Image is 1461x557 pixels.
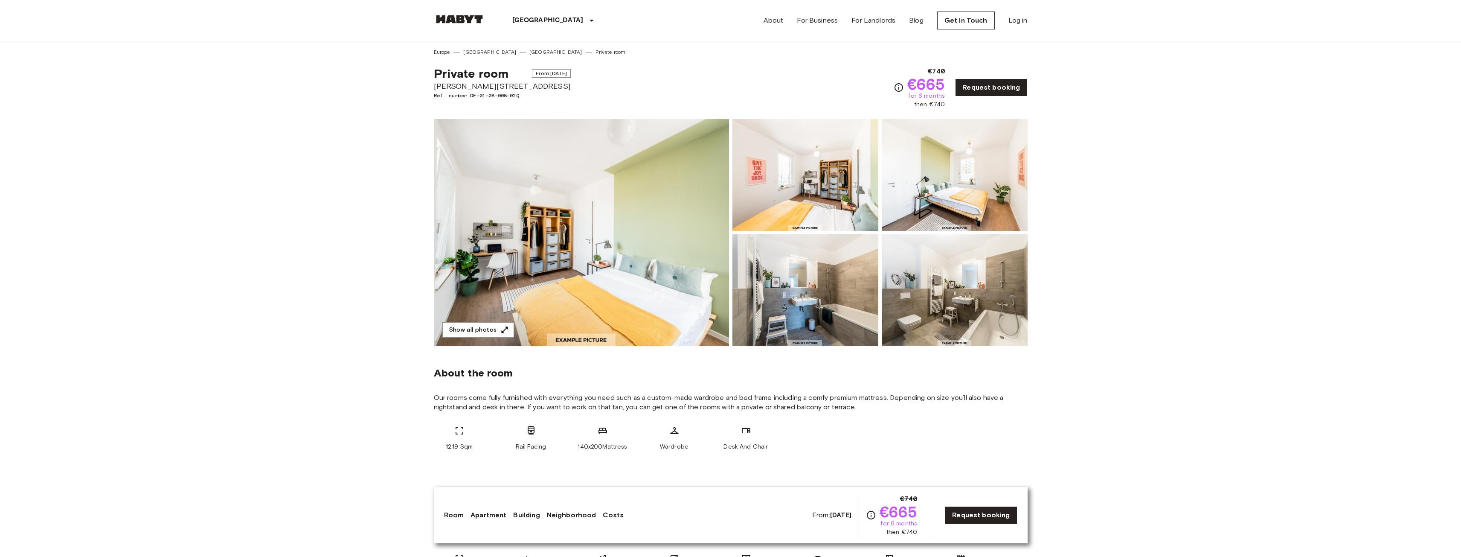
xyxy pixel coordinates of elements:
[516,443,546,451] span: Rail Facing
[434,119,729,346] img: Marketing picture of unit DE-01-08-008-02Q
[434,81,571,92] span: [PERSON_NAME][STREET_ADDRESS]
[434,393,1028,412] span: Our rooms come fully furnished with everything you need such as a custom-made wardrobe and bed fr...
[532,69,571,78] span: From [DATE]
[900,494,918,504] span: €740
[603,510,624,520] a: Costs
[851,15,895,26] a: For Landlords
[909,15,924,26] a: Blog
[446,443,473,451] span: 12.19 Sqm
[595,48,626,56] a: Private room
[723,443,768,451] span: Desk And Chair
[1008,15,1028,26] a: Log in
[434,92,571,99] span: Ref. number DE-01-08-008-02Q
[732,119,878,231] img: Picture of unit DE-01-08-008-02Q
[882,234,1028,346] img: Picture of unit DE-01-08-008-02Q
[434,486,539,499] span: About the apartment
[907,76,945,92] span: €665
[908,92,945,100] span: for 6 months
[886,528,917,537] span: then €740
[812,510,852,520] span: From:
[434,48,450,56] a: Europe
[529,48,582,56] a: [GEOGRAPHIC_DATA]
[797,15,838,26] a: For Business
[880,519,917,528] span: for 6 months
[866,510,876,520] svg: Check cost overview for full price breakdown. Please note that discounts apply to new joiners onl...
[513,510,540,520] a: Building
[434,15,485,23] img: Habyt
[914,100,945,109] span: then €740
[830,511,852,519] b: [DATE]
[660,443,688,451] span: Wardrobe
[955,79,1027,96] a: Request booking
[547,510,596,520] a: Neighborhood
[937,12,995,29] a: Get in Touch
[471,510,506,520] a: Apartment
[442,322,514,338] button: Show all photos
[928,66,945,76] span: €740
[444,510,464,520] a: Room
[578,443,627,451] span: 140x200Mattress
[945,506,1017,524] a: Request booking
[434,367,1028,379] span: About the room
[512,15,584,26] p: [GEOGRAPHIC_DATA]
[434,66,509,81] span: Private room
[463,48,516,56] a: [GEOGRAPHIC_DATA]
[894,82,904,93] svg: Check cost overview for full price breakdown. Please note that discounts apply to new joiners onl...
[764,15,784,26] a: About
[732,234,878,346] img: Picture of unit DE-01-08-008-02Q
[880,504,918,519] span: €665
[882,119,1028,231] img: Picture of unit DE-01-08-008-02Q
